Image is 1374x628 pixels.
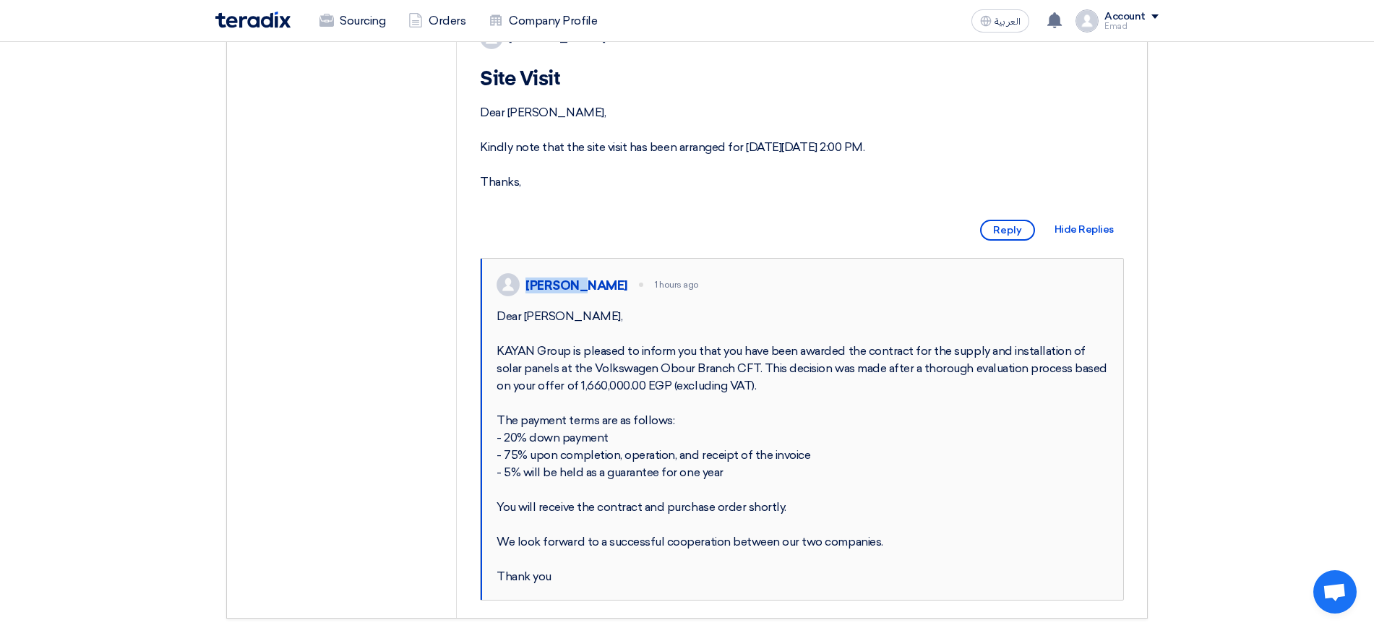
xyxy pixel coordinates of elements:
[1104,22,1159,30] div: Emad
[480,66,1124,93] h1: Site Visit
[480,104,1124,191] div: Dear [PERSON_NAME], Kindly note that the site visit has been arranged for [DATE][DATE] 2:00 PM. T...
[497,273,520,296] img: profile_test.png
[971,9,1029,33] button: العربية
[1055,223,1114,236] span: Hide Replies
[980,220,1035,241] span: Reply
[308,5,397,37] a: Sourcing
[995,17,1021,27] span: العربية
[477,5,609,37] a: Company Profile
[525,278,627,293] div: [PERSON_NAME]
[497,308,1109,585] div: Dear [PERSON_NAME], KAYAN Group is pleased to inform you that you have been awarded the contract ...
[1075,9,1099,33] img: profile_test.png
[215,12,291,28] img: Teradix logo
[397,5,477,37] a: Orders
[1313,570,1357,614] a: Open chat
[655,278,699,291] div: 1 hours ago
[1104,11,1146,23] div: Account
